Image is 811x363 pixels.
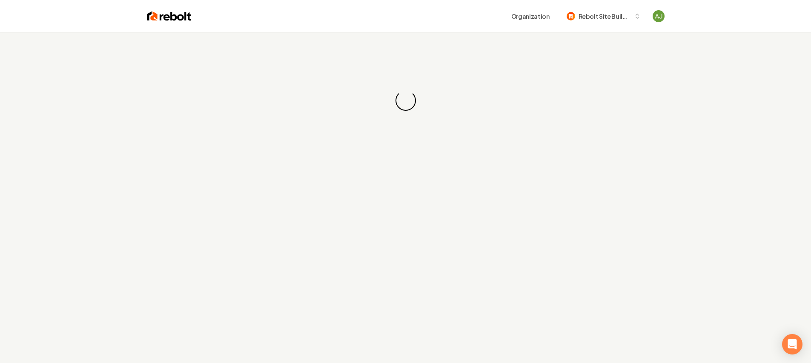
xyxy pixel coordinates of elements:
button: Open user button [653,10,665,22]
img: Rebolt Logo [147,10,192,22]
div: Loading [392,87,419,114]
img: Rebolt Site Builder [567,12,575,20]
span: Rebolt Site Builder [579,12,630,21]
button: Organization [506,9,555,24]
div: Open Intercom Messenger [782,334,802,354]
img: AJ Nimeh [653,10,665,22]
